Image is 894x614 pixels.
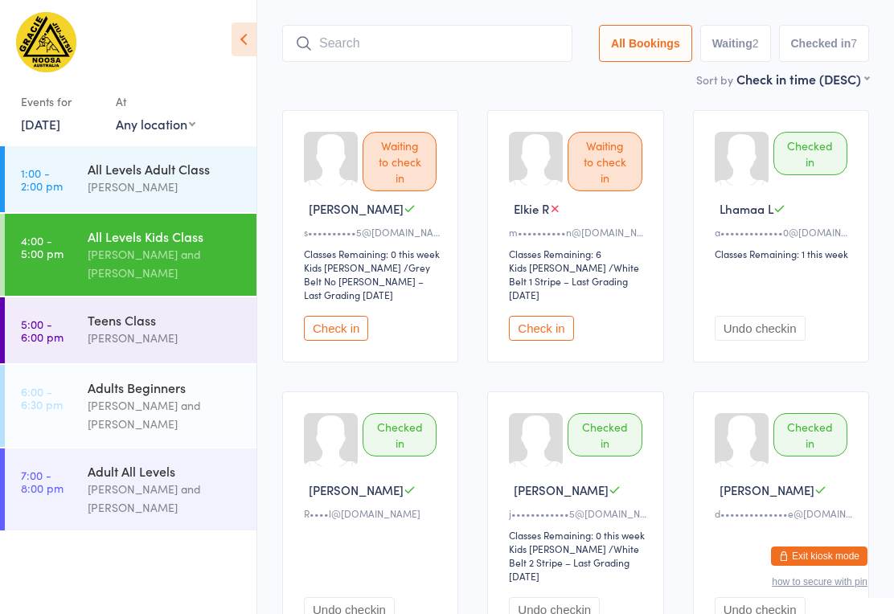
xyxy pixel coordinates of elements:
[5,214,256,296] a: 4:00 -5:00 pmAll Levels Kids Class[PERSON_NAME] and [PERSON_NAME]
[304,260,430,301] span: / Grey Belt No [PERSON_NAME] – Last Grading [DATE]
[514,481,609,498] span: [PERSON_NAME]
[88,462,243,480] div: Adult All Levels
[88,245,243,282] div: [PERSON_NAME] and [PERSON_NAME]
[599,25,692,62] button: All Bookings
[16,12,76,72] img: Gracie Humaita Noosa
[21,385,63,411] time: 6:00 - 6:30 pm
[88,329,243,347] div: [PERSON_NAME]
[509,316,573,341] button: Check in
[509,260,606,274] div: Kids [PERSON_NAME]
[88,160,243,178] div: All Levels Adult Class
[88,311,243,329] div: Teens Class
[21,317,64,343] time: 5:00 - 6:00 pm
[715,247,852,260] div: Classes Remaining: 1 this week
[700,25,771,62] button: Waiting2
[88,379,243,396] div: Adults Beginners
[116,88,195,115] div: At
[773,132,847,175] div: Checked in
[715,225,852,239] div: a•••••••••••••0@[DOMAIN_NAME]
[5,448,256,530] a: 7:00 -8:00 pmAdult All Levels[PERSON_NAME] and [PERSON_NAME]
[509,506,646,520] div: j••••••••••••5@[DOMAIN_NAME]
[772,576,867,587] button: how to secure with pin
[509,260,639,301] span: / White Belt 1 Stripe – Last Grading [DATE]
[304,506,441,520] div: R••••l@[DOMAIN_NAME]
[773,413,847,456] div: Checked in
[88,396,243,433] div: [PERSON_NAME] and [PERSON_NAME]
[753,37,759,50] div: 2
[304,316,368,341] button: Check in
[715,316,806,341] button: Undo checkin
[21,166,63,192] time: 1:00 - 2:00 pm
[304,225,441,239] div: s••••••••••5@[DOMAIN_NAME]
[88,178,243,196] div: [PERSON_NAME]
[509,542,639,583] span: / White Belt 2 Stripe – Last Grading [DATE]
[5,297,256,363] a: 5:00 -6:00 pmTeens Class[PERSON_NAME]
[568,413,642,456] div: Checked in
[309,200,404,217] span: [PERSON_NAME]
[21,115,60,133] a: [DATE]
[21,469,64,494] time: 7:00 - 8:00 pm
[21,88,100,115] div: Events for
[509,528,646,542] div: Classes Remaining: 0 this week
[736,70,869,88] div: Check in time (DESC)
[5,365,256,447] a: 6:00 -6:30 pmAdults Beginners[PERSON_NAME] and [PERSON_NAME]
[21,234,64,260] time: 4:00 - 5:00 pm
[282,25,572,62] input: Search
[509,247,646,260] div: Classes Remaining: 6
[771,546,867,566] button: Exit kiosk mode
[5,146,256,212] a: 1:00 -2:00 pmAll Levels Adult Class[PERSON_NAME]
[88,227,243,245] div: All Levels Kids Class
[720,481,814,498] span: [PERSON_NAME]
[309,481,404,498] span: [PERSON_NAME]
[696,72,733,88] label: Sort by
[851,37,857,50] div: 7
[116,115,195,133] div: Any location
[363,413,437,456] div: Checked in
[509,542,606,555] div: Kids [PERSON_NAME]
[514,200,549,217] span: Elkie R
[568,132,642,191] div: Waiting to check in
[363,132,437,191] div: Waiting to check in
[720,200,773,217] span: Lhamaa L
[304,260,401,274] div: Kids [PERSON_NAME]
[715,506,852,520] div: d••••••••••••••e@[DOMAIN_NAME]
[779,25,870,62] button: Checked in7
[304,247,441,260] div: Classes Remaining: 0 this week
[509,225,646,239] div: m••••••••••n@[DOMAIN_NAME]
[88,480,243,517] div: [PERSON_NAME] and [PERSON_NAME]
